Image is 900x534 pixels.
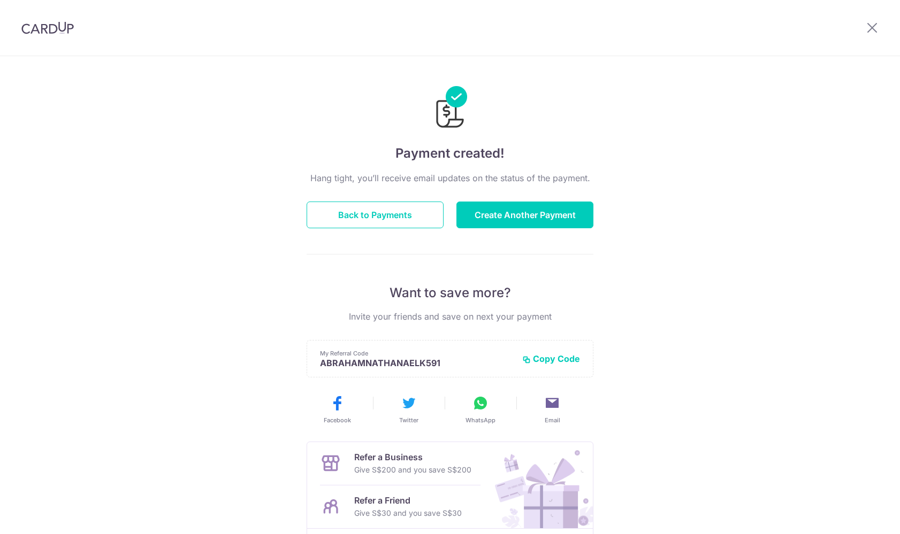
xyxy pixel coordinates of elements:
[307,202,444,228] button: Back to Payments
[433,86,467,131] img: Payments
[354,451,471,463] p: Refer a Business
[354,494,462,507] p: Refer a Friend
[354,507,462,520] p: Give S$30 and you save S$30
[545,416,560,424] span: Email
[307,172,593,184] p: Hang tight, you’ll receive email updates on the status of the payment.
[466,416,495,424] span: WhatsApp
[21,21,74,34] img: CardUp
[449,394,512,424] button: WhatsApp
[456,202,593,228] button: Create Another Payment
[399,416,418,424] span: Twitter
[521,394,584,424] button: Email
[320,349,514,358] p: My Referral Code
[307,144,593,163] h4: Payment created!
[377,394,440,424] button: Twitter
[306,394,369,424] button: Facebook
[324,416,351,424] span: Facebook
[354,463,471,476] p: Give S$200 and you save S$200
[307,284,593,301] p: Want to save more?
[320,358,514,368] p: ABRAHAMNATHANAELK591
[307,310,593,323] p: Invite your friends and save on next your payment
[485,442,593,528] img: Refer
[522,353,580,364] button: Copy Code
